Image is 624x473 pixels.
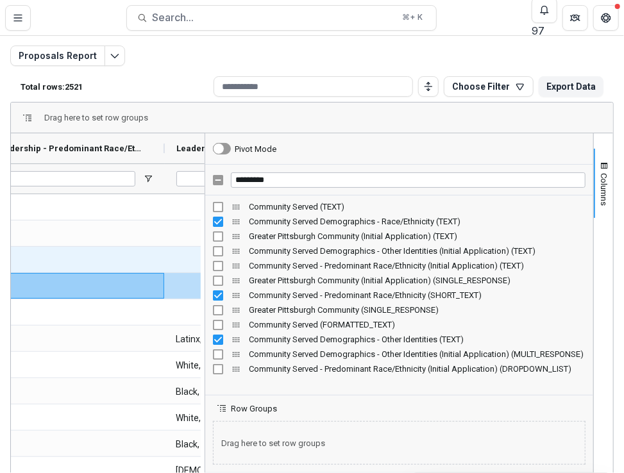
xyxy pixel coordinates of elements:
[10,46,105,66] button: Proposals Report
[562,5,588,31] button: Partners
[249,217,586,226] span: Community Served Demographics - Race/Ethnicity (TEXT)
[593,5,619,31] button: Get Help
[249,320,586,329] span: Community Served (FORMATTED_TEXT)
[249,364,586,374] span: Community Served - Predominant Race/Ethnicity (Initial Application) (DROPDOWN_LIST)
[205,244,593,258] div: Community Served Demographics - Other Identities (Initial Application) (TEXT) Column
[5,5,31,31] button: Toggle Menu
[400,10,426,24] div: ⌘ + K
[249,335,586,344] span: Community Served Demographics - Other Identities (TEXT)
[153,12,395,24] span: Search...
[418,76,439,97] button: Toggle auto height
[205,317,593,332] div: Community Served (FORMATTED_TEXT) Column
[176,431,362,458] span: Black, [DEMOGRAPHIC_DATA], [DEMOGRAPHIC_DATA], People of [DEMOGRAPHIC_DATA] descent
[176,326,362,353] span: Latinx, People of [DEMOGRAPHIC_DATA] descent
[205,199,593,214] div: Community Served (TEXT) Column
[21,82,208,92] p: Total rows: 2521
[249,276,586,285] span: Greater Pittsburgh Community (Initial Application) (SINGLE_RESPONSE)
[249,290,586,300] span: Community Served - Predominant Race/Ethnicity (SHORT_TEXT)
[205,273,593,288] div: Greater Pittsburgh Community (Initial Application) (SINGLE_RESPONSE) Column
[539,76,603,97] button: Export Data
[205,303,593,317] div: Greater Pittsburgh Community (SINGLE_RESPONSE) Column
[235,144,276,154] div: Pivot Mode
[105,46,125,66] button: Edit selected report
[205,413,593,472] div: Row Groups
[143,174,153,184] button: Open Filter Menu
[44,113,148,122] span: Drag here to set row groups
[600,173,609,206] span: Columns
[205,199,593,376] div: Column List 12 Columns
[205,229,593,244] div: Greater Pittsburgh Community (Initial Application) (TEXT) Column
[205,361,593,376] div: Community Served - Predominant Race/Ethnicity (Initial Application) (DROPDOWN_LIST) Column
[249,231,586,241] span: Greater Pittsburgh Community (Initial Application) (TEXT)
[205,332,593,347] div: Community Served Demographics - Other Identities (TEXT) Column
[444,76,534,97] button: Choose Filter
[231,404,277,413] span: Row Groups
[249,202,586,212] span: Community Served (TEXT)
[532,23,557,38] div: 97
[176,353,362,379] span: White, People of [DEMOGRAPHIC_DATA] descent
[205,288,593,303] div: Community Served - Predominant Race/Ethnicity (SHORT_TEXT) Column
[249,305,586,315] span: Greater Pittsburgh Community (SINGLE_RESPONSE)
[249,246,586,256] span: Community Served Demographics - Other Identities (Initial Application) (TEXT)
[44,113,148,122] div: Row Groups
[205,347,593,361] div: Community Served Demographics - Other Identities (Initial Application) (MULTI_RESPONSE) Column
[213,421,586,465] span: Drag here to set row groups
[249,261,586,270] span: Community Served - Predominant Race/Ethnicity (Initial Application) (TEXT)
[176,171,345,187] input: Leadership Demographics - Race/Ethnicity (TEXT) Filter Input
[249,349,586,359] span: Community Served Demographics - Other Identities (Initial Application) (MULTI_RESPONSE)
[205,214,593,229] div: Community Served Demographics - Race/Ethnicity (TEXT) Column
[205,258,593,273] div: Community Served - Predominant Race/Ethnicity (Initial Application) (TEXT) Column
[231,172,586,188] input: Filter Columns Input
[126,5,437,31] button: Search...
[176,144,353,153] span: Leadership Demographics - Race/Ethnicity (TEXT)
[176,379,362,405] span: Black, [DEMOGRAPHIC_DATA], [DEMOGRAPHIC_DATA], People of [DEMOGRAPHIC_DATA] descent
[176,405,362,431] span: White, People of [DEMOGRAPHIC_DATA] descent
